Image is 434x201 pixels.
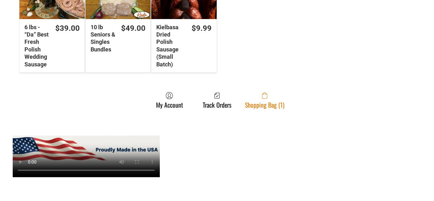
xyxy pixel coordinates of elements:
[156,23,186,68] div: Kielbasa Dried Polish Sausage (Small Batch)
[200,92,234,109] a: Track Orders
[192,23,212,33] div: $9.99
[55,23,80,33] div: $39.00
[121,23,146,33] div: $49.00
[85,23,151,58] a: $49.0010 lb Seniors & Singles Bundles
[151,23,217,72] a: $9.99Kielbasa Dried Polish Sausage (Small Batch)
[19,23,85,72] a: $39.006 lbs - “Da” Best Fresh Polish Wedding Sausage
[242,92,288,109] a: Shopping Bag (1)
[91,23,116,53] div: 10 lb Seniors & Singles Bundles
[24,23,50,68] div: 6 lbs - “Da” Best Fresh Polish Wedding Sausage
[153,92,186,109] a: My Account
